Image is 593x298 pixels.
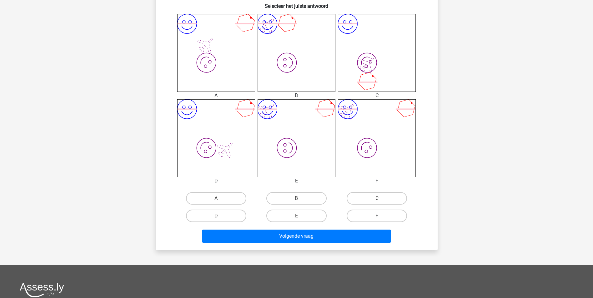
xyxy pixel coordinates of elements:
img: Assessly logo [20,283,64,297]
div: D [173,177,260,185]
button: Volgende vraag [202,230,391,243]
div: E [253,177,340,185]
div: A [173,92,260,99]
div: C [333,92,420,99]
label: A [186,192,246,205]
label: F [347,210,407,222]
label: B [266,192,327,205]
label: E [266,210,327,222]
div: F [333,177,420,185]
label: D [186,210,246,222]
div: B [253,92,340,99]
label: C [347,192,407,205]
